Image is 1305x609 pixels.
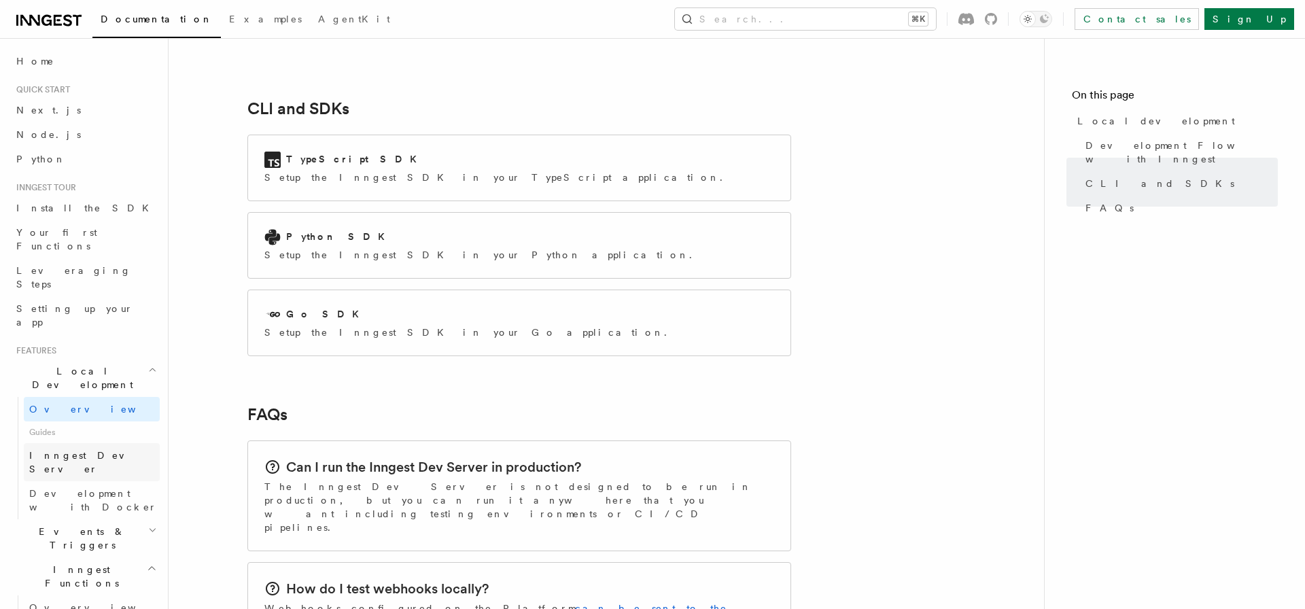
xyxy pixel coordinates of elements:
[247,405,288,424] a: FAQs
[16,203,157,213] span: Install the SDK
[11,122,160,147] a: Node.js
[11,557,160,595] button: Inngest Functions
[675,8,936,30] button: Search...⌘K
[11,220,160,258] a: Your first Functions
[24,443,160,481] a: Inngest Dev Server
[909,12,928,26] kbd: ⌘K
[286,152,425,166] h2: TypeScript SDK
[221,4,310,37] a: Examples
[16,265,131,290] span: Leveraging Steps
[1020,11,1052,27] button: Toggle dark mode
[11,49,160,73] a: Home
[264,480,774,534] p: The Inngest Dev Server is not designed to be run in production, but you can run it anywhere that ...
[11,519,160,557] button: Events & Triggers
[11,563,147,590] span: Inngest Functions
[11,182,76,193] span: Inngest tour
[264,326,675,339] p: Setup the Inngest SDK in your Go application.
[264,248,700,262] p: Setup the Inngest SDK in your Python application.
[318,14,390,24] span: AgentKit
[1075,8,1199,30] a: Contact sales
[101,14,213,24] span: Documentation
[29,450,145,474] span: Inngest Dev Server
[286,457,581,476] h2: Can I run the Inngest Dev Server in production?
[16,227,97,251] span: Your first Functions
[16,154,66,164] span: Python
[92,4,221,38] a: Documentation
[310,4,398,37] a: AgentKit
[286,307,367,321] h2: Go SDK
[1085,139,1278,166] span: Development Flow with Inngest
[247,290,791,356] a: Go SDKSetup the Inngest SDK in your Go application.
[16,303,133,328] span: Setting up your app
[1077,114,1235,128] span: Local development
[11,296,160,334] a: Setting up your app
[29,488,157,512] span: Development with Docker
[1085,201,1134,215] span: FAQs
[1085,177,1234,190] span: CLI and SDKs
[247,99,349,118] a: CLI and SDKs
[286,579,489,598] h2: How do I test webhooks locally?
[11,84,70,95] span: Quick start
[11,364,148,391] span: Local Development
[247,212,791,279] a: Python SDKSetup the Inngest SDK in your Python application.
[1080,196,1278,220] a: FAQs
[11,147,160,171] a: Python
[1072,109,1278,133] a: Local development
[286,230,393,243] h2: Python SDK
[11,196,160,220] a: Install the SDK
[1080,133,1278,171] a: Development Flow with Inngest
[1204,8,1294,30] a: Sign Up
[24,421,160,443] span: Guides
[29,404,169,415] span: Overview
[11,258,160,296] a: Leveraging Steps
[11,98,160,122] a: Next.js
[11,345,56,356] span: Features
[11,525,148,552] span: Events & Triggers
[247,135,791,201] a: TypeScript SDKSetup the Inngest SDK in your TypeScript application.
[1080,171,1278,196] a: CLI and SDKs
[16,105,81,116] span: Next.js
[1072,87,1278,109] h4: On this page
[24,397,160,421] a: Overview
[11,359,160,397] button: Local Development
[264,171,731,184] p: Setup the Inngest SDK in your TypeScript application.
[16,54,54,68] span: Home
[16,129,81,140] span: Node.js
[229,14,302,24] span: Examples
[11,397,160,519] div: Local Development
[24,481,160,519] a: Development with Docker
